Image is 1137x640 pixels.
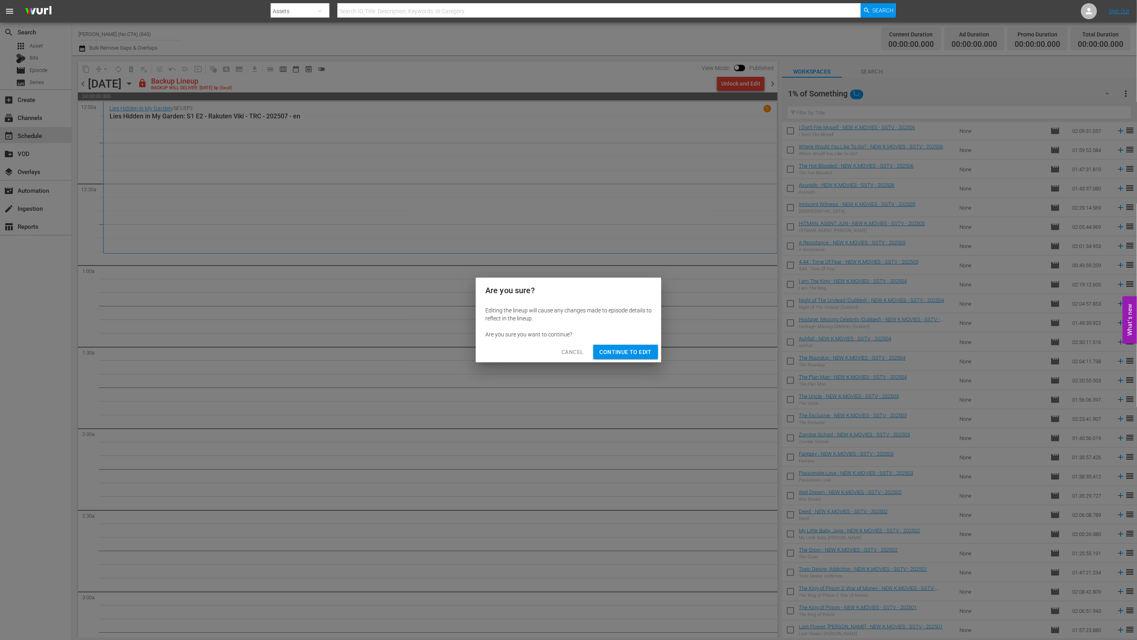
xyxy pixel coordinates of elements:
span: menu [5,6,14,16]
img: ans4CAIJ8jUAAAAAAAAAAAAAAAAAAAAAAAAgQb4GAAAAAAAAAAAAAAAAAAAAAAAAJMjXAAAAAAAAAAAAAAAAAAAAAAAAgAT5G... [19,2,58,21]
button: Continue to Edit [593,345,658,360]
span: Cancel [561,347,583,357]
h2: Are you sure? [485,284,652,297]
div: Are you sure you want to continue? [485,330,652,338]
span: Continue to Edit [600,347,652,357]
span: Search [873,3,894,18]
a: Sign Out [1109,8,1129,14]
button: Cancel [555,345,590,360]
button: Open Feedback Widget [1123,296,1137,344]
div: Editing the lineup will cause any changes made to episode details to reflect in the lineup. [485,306,652,322]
